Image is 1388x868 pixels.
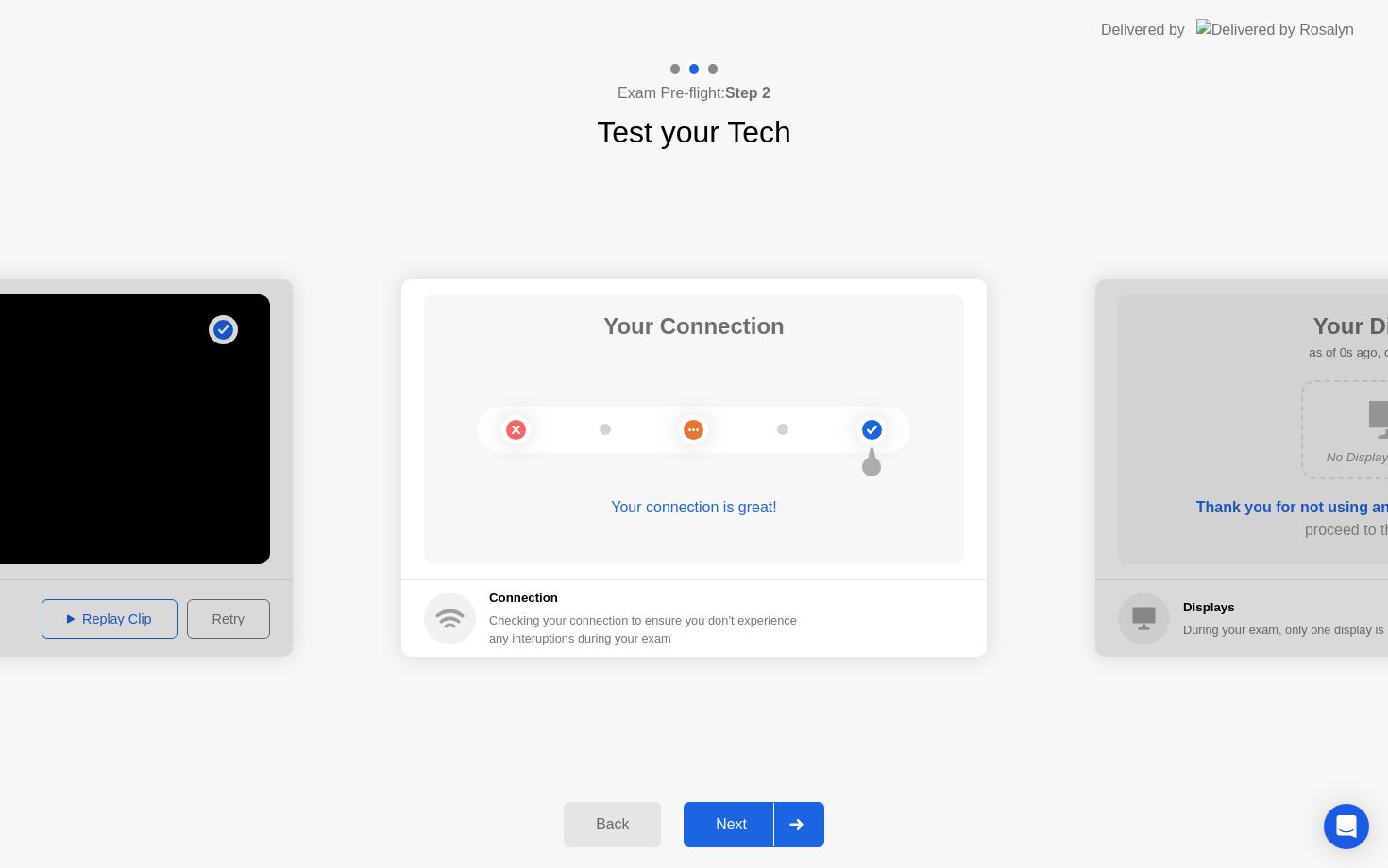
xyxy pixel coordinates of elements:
h1: Test your Tech [597,109,791,155]
button: Next [684,802,824,847]
button: Back [564,802,661,847]
div: Delivered by [1101,19,1185,42]
div: Your connection is great! [424,496,964,519]
div: Back [569,816,655,833]
div: Checking your connection to ensure you don’t experience any interuptions during your exam [489,611,808,647]
b: Step 2 [725,85,770,101]
h4: Exam Pre-flight: [618,82,770,105]
h5: Connection [489,589,808,608]
h1: Your Connection [603,309,785,343]
img: Delivered by Rosalyn [1196,19,1354,41]
div: Next [689,816,773,833]
div: Open Intercom Messenger [1324,804,1369,849]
